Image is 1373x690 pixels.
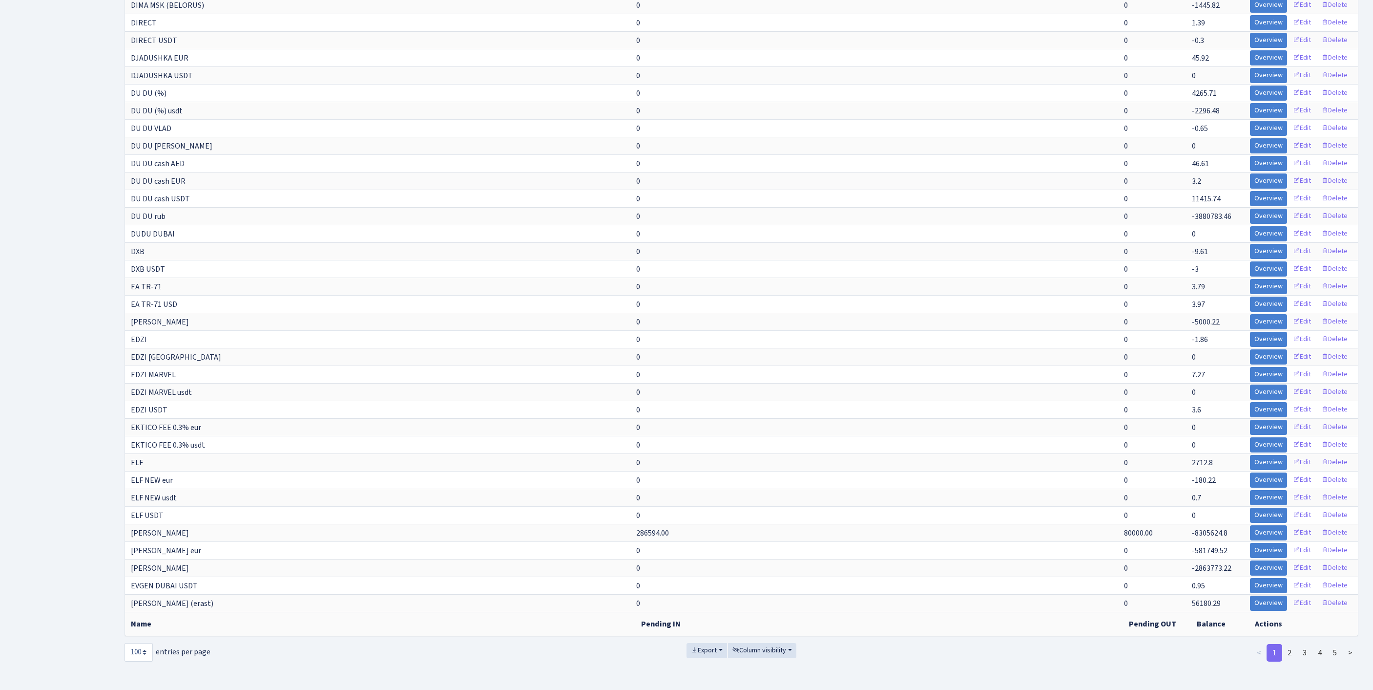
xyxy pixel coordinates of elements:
a: Delete [1317,420,1352,435]
th: Pending OUT [1123,612,1191,636]
a: Edit [1289,226,1315,241]
span: 0 [1124,405,1128,415]
a: Edit [1289,596,1315,611]
a: Overview [1250,173,1287,189]
span: 0 [1124,106,1128,116]
span: DU DU cash USDT [131,194,190,204]
span: EA TR-71 [131,281,162,292]
select: entries per page [125,643,153,662]
span: 0 [636,299,640,310]
span: DJADUSHKA EUR [131,53,188,64]
a: Overview [1250,121,1287,136]
span: 0 [1124,563,1128,574]
a: 5 [1327,644,1343,662]
span: 0 [636,387,640,398]
span: 0 [636,369,640,380]
span: DU DU (%) usdt [131,106,183,116]
span: -0.3 [1192,35,1204,46]
span: 0 [636,440,640,451]
span: 0 [636,581,640,591]
span: 0 [636,563,640,574]
span: 0 [636,246,640,257]
span: 0 [1124,229,1128,239]
span: EVGEN DUBAI USDT [131,581,198,591]
a: Delete [1317,525,1352,540]
span: 0 [1124,317,1128,327]
a: Edit [1289,50,1315,65]
a: Edit [1289,68,1315,83]
span: 0 [636,123,640,134]
span: 0 [636,264,640,275]
span: 0 [1124,211,1128,222]
a: Edit [1289,578,1315,593]
a: Overview [1250,490,1287,505]
span: 0 [1124,123,1128,134]
a: Overview [1250,596,1287,611]
span: 0 [1124,352,1128,363]
a: Delete [1317,209,1352,224]
a: Overview [1250,314,1287,329]
a: Delete [1317,68,1352,83]
span: 0 [636,352,640,363]
span: 0 [1124,598,1128,609]
a: Overview [1250,508,1287,523]
span: -2863773.22 [1192,563,1231,574]
a: Edit [1289,314,1315,329]
a: Edit [1289,173,1315,189]
span: EKTICO FEE 0.3% eur [131,422,201,433]
span: ELF NEW usdt [131,493,177,503]
span: -5000.22 [1192,317,1220,327]
a: Edit [1289,437,1315,453]
a: Edit [1289,402,1315,417]
span: 0 [1192,229,1196,239]
span: 0 [1192,440,1196,451]
span: DXB USDT [131,264,165,275]
a: Overview [1250,244,1287,259]
span: DUDU DUBAI [131,229,175,239]
span: EDZI [GEOGRAPHIC_DATA] [131,352,221,363]
a: Overview [1250,525,1287,540]
a: Delete [1317,138,1352,153]
span: EDZI [131,334,147,345]
span: -0.65 [1192,123,1208,134]
span: 0 [1124,281,1128,292]
span: 11415.74 [1192,194,1221,204]
a: Overview [1250,261,1287,277]
a: 2 [1282,644,1297,662]
span: 0 [1124,334,1128,345]
span: 46.61 [1192,158,1209,169]
a: Overview [1250,297,1287,312]
span: 0 [1124,545,1128,556]
a: Overview [1250,543,1287,558]
span: -1.86 [1192,334,1208,345]
a: Edit [1289,156,1315,171]
span: [PERSON_NAME] eur [131,545,201,556]
button: Export [686,643,727,658]
a: Delete [1317,15,1352,30]
a: Edit [1289,138,1315,153]
a: Overview [1250,332,1287,347]
th: Actions [1249,612,1358,636]
a: Edit [1289,332,1315,347]
span: 0 [1124,475,1128,486]
a: Edit [1289,543,1315,558]
span: 0 [1192,141,1196,151]
span: -8305624.8 [1192,528,1227,539]
span: Export [691,646,717,655]
span: 45.92 [1192,53,1209,64]
a: Delete [1317,385,1352,400]
span: DU DU rub [131,211,166,222]
a: Overview [1250,578,1287,593]
span: 0 [636,493,640,503]
span: DIRECT [131,18,157,28]
a: Overview [1250,103,1287,118]
th: Balance [1191,612,1249,636]
a: Overview [1250,50,1287,65]
span: 0 [1124,141,1128,151]
a: Delete [1317,367,1352,382]
span: 0 [1124,194,1128,204]
a: Overview [1250,385,1287,400]
span: 0 [1124,176,1128,187]
a: Overview [1250,209,1287,224]
span: 0 [1124,457,1128,468]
